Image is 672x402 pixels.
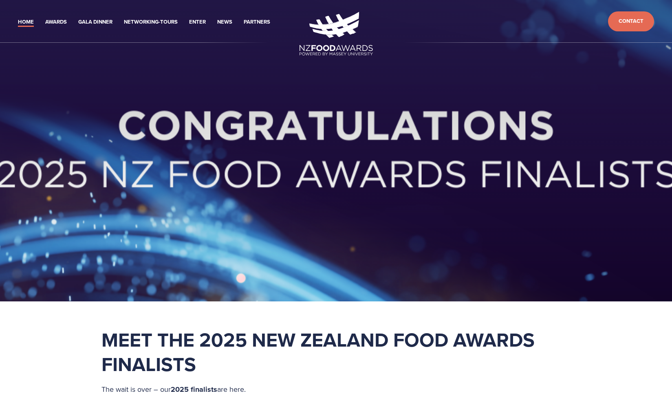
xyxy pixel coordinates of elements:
a: Enter [189,18,206,27]
a: Home [18,18,34,27]
strong: Meet the 2025 New Zealand Food Awards Finalists [101,325,540,378]
strong: 2025 finalists [171,384,217,395]
a: Networking-Tours [124,18,178,27]
p: The wait is over – our are here. [101,383,571,396]
a: Gala Dinner [78,18,112,27]
a: Partners [244,18,270,27]
a: News [217,18,232,27]
a: Contact [608,11,654,31]
a: Awards [45,18,67,27]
